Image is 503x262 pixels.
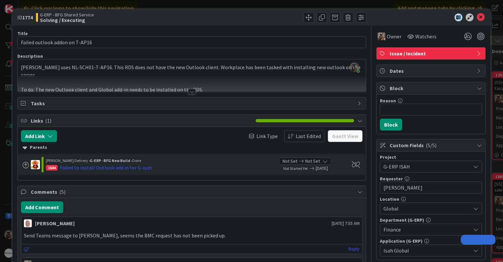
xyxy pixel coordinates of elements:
[380,98,396,104] label: Reason
[21,64,362,78] p: [PERSON_NAME] uses NL-SCH01-T-AP16. This RDS does not have the new Outlook client. Workplace has ...
[387,32,401,40] span: Owner
[415,32,437,40] span: Watchers
[390,50,474,57] span: Issue / Incident
[17,36,366,48] input: type card name here...
[21,201,63,213] button: Add Comment
[31,117,252,125] span: Links
[45,117,51,124] span: ( 1 )
[40,17,94,23] b: Solving / Executing
[316,165,345,172] span: [DATE]
[59,189,65,195] span: ( 5 )
[17,30,28,36] label: Title
[380,155,482,159] div: Project
[378,32,385,40] img: VK
[23,144,361,151] div: Parents
[17,53,43,59] span: Description
[60,164,152,171] div: Failed to install Outlook add in for G-isah
[31,160,40,169] img: LC
[305,158,320,165] span: Not Set
[380,218,482,222] div: Department (G-ERP)
[46,165,58,171] div: 1644
[380,239,482,243] div: Application (G-ERP)
[332,220,360,227] span: [DATE] 7:55 AM
[31,99,354,107] span: Tasks
[380,119,402,131] button: Block
[17,13,33,21] span: ID
[284,130,325,142] button: Last Edited
[390,141,474,149] span: Custom Fields
[90,158,132,163] b: G-ERP - BFG New Build ›
[35,219,75,227] div: [PERSON_NAME]
[383,162,467,171] span: G-ERP ISAH
[283,166,308,171] span: Not Started Yet
[383,226,471,233] span: Finance
[390,67,474,75] span: Dates
[380,176,403,182] label: Requester
[46,158,90,163] span: [PERSON_NAME] Delivery ›
[40,12,94,17] span: G-ERP - BFG Shared Service
[350,63,359,72] img: oTOD0sf59chnYN7MNh3hqTRrAbjJSTsP.jfif
[380,197,482,201] div: Location
[283,158,297,165] span: Not Set
[132,158,141,163] span: Done
[328,130,363,142] button: Gantt View
[383,205,471,212] span: Global
[426,142,437,149] span: ( 5/5 )
[256,132,278,140] span: Link Type
[24,219,32,227] img: lD
[21,130,57,142] button: Add Link
[390,84,474,92] span: Block
[296,132,321,140] span: Last Edited
[24,232,359,239] p: Send Teams message to [PERSON_NAME], seems the BMC request has not been picked up.
[348,245,360,253] a: Reply
[22,14,33,21] b: 1774
[383,247,471,254] span: Isah Global
[31,188,354,196] span: Comments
